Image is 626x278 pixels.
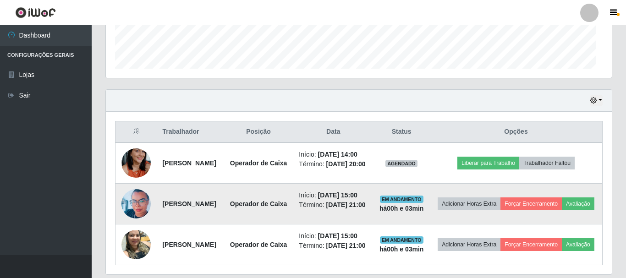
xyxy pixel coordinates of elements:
[162,200,216,207] strong: [PERSON_NAME]
[326,201,365,208] time: [DATE] 21:00
[299,150,368,159] li: Início:
[373,121,430,143] th: Status
[500,238,562,251] button: Forçar Encerramento
[224,121,294,143] th: Posição
[121,137,151,189] img: 1704159862807.jpeg
[438,197,500,210] button: Adicionar Horas Extra
[379,205,424,212] strong: há 00 h e 03 min
[293,121,373,143] th: Data
[299,200,368,210] li: Término:
[121,225,151,264] img: 1745102593554.jpeg
[230,241,287,248] strong: Operador de Caixa
[326,242,365,249] time: [DATE] 21:00
[157,121,223,143] th: Trabalhador
[318,232,357,240] time: [DATE] 15:00
[318,151,357,158] time: [DATE] 14:00
[299,231,368,241] li: Início:
[326,160,365,168] time: [DATE] 20:00
[562,238,594,251] button: Avaliação
[162,241,216,248] strong: [PERSON_NAME]
[121,185,151,223] img: 1650895174401.jpeg
[380,236,423,244] span: EM ANDAMENTO
[500,197,562,210] button: Forçar Encerramento
[385,160,417,167] span: AGENDADO
[430,121,602,143] th: Opções
[379,245,424,253] strong: há 00 h e 03 min
[318,191,357,199] time: [DATE] 15:00
[299,191,368,200] li: Início:
[230,200,287,207] strong: Operador de Caixa
[519,157,575,169] button: Trabalhador Faltou
[15,7,56,18] img: CoreUI Logo
[299,159,368,169] li: Término:
[230,159,287,167] strong: Operador de Caixa
[299,241,368,251] li: Término:
[162,159,216,167] strong: [PERSON_NAME]
[380,196,423,203] span: EM ANDAMENTO
[457,157,519,169] button: Liberar para Trabalho
[562,197,594,210] button: Avaliação
[438,238,500,251] button: Adicionar Horas Extra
